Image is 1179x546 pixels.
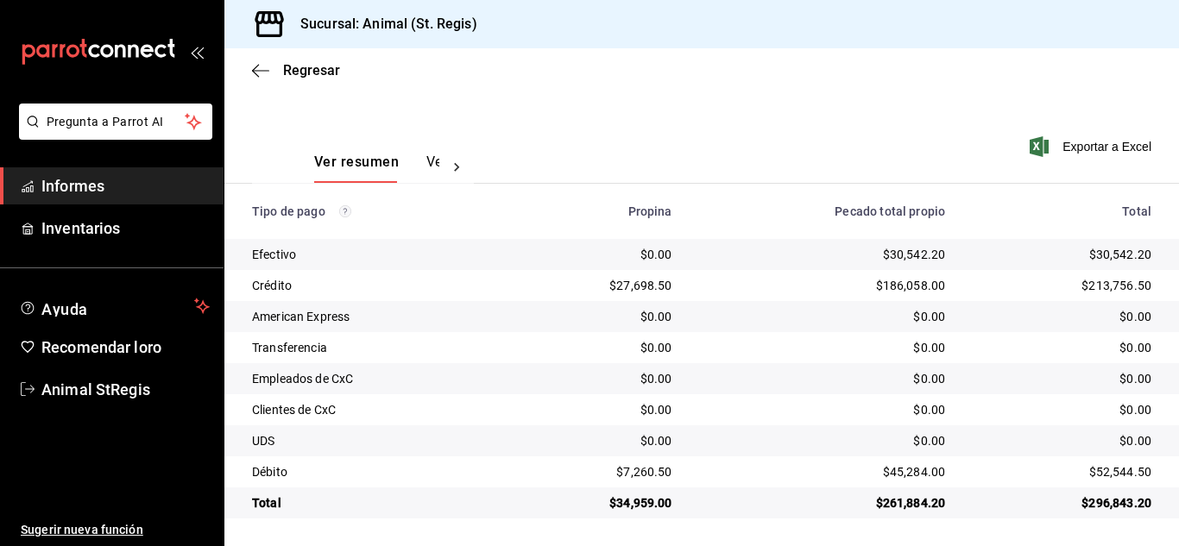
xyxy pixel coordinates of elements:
font: Empleados de CxC [252,372,353,386]
font: $27,698.50 [609,279,672,292]
font: Informes [41,177,104,195]
font: $0.00 [913,403,945,417]
font: $0.00 [913,341,945,355]
font: Crédito [252,279,292,292]
font: Animal StRegis [41,380,150,399]
font: Recomendar loro [41,338,161,356]
font: American Express [252,310,350,323]
a: Pregunta a Parrot AI [12,125,212,143]
font: Clientes de CxC [252,403,336,417]
font: Sucursal: Animal (St. Regis) [300,16,477,32]
font: Exportar a Excel [1062,140,1151,154]
font: $0.00 [1119,434,1151,448]
font: $52,544.50 [1089,465,1152,479]
font: UDS [252,434,274,448]
font: Efectivo [252,248,296,261]
button: Exportar a Excel [1033,136,1151,157]
font: $0.00 [913,434,945,448]
font: Ver pagos [426,154,491,170]
font: $296,843.20 [1081,496,1151,510]
font: Regresar [283,62,340,78]
font: $0.00 [640,341,672,355]
font: Inventarios [41,219,120,237]
font: Tipo de pago [252,204,325,218]
font: $0.00 [640,372,672,386]
button: Regresar [252,62,340,78]
font: $261,884.20 [876,496,946,510]
font: $34,959.00 [609,496,672,510]
font: Transferencia [252,341,327,355]
font: Pregunta a Parrot AI [47,115,164,129]
font: Total [252,496,281,510]
font: $0.00 [640,434,672,448]
font: Ver resumen [314,154,399,170]
button: abrir_cajón_menú [190,45,204,59]
font: $0.00 [640,248,672,261]
font: $0.00 [913,310,945,323]
font: Pecado total propio [835,204,945,218]
font: Propina [628,204,672,218]
font: $0.00 [1119,341,1151,355]
font: $0.00 [640,403,672,417]
font: $0.00 [640,310,672,323]
div: pestañas de navegación [314,153,439,183]
font: $0.00 [913,372,945,386]
font: $30,542.20 [1089,248,1152,261]
font: $0.00 [1119,403,1151,417]
font: $45,284.00 [883,465,946,479]
font: $0.00 [1119,372,1151,386]
font: Sugerir nueva función [21,523,143,537]
svg: Los pagos realizados con Pay y otras terminales son montos brutos. [339,205,351,217]
font: $7,260.50 [616,465,671,479]
font: $213,756.50 [1081,279,1151,292]
font: $30,542.20 [883,248,946,261]
font: Total [1122,204,1151,218]
button: Pregunta a Parrot AI [19,104,212,140]
font: Ayuda [41,300,88,318]
font: $186,058.00 [876,279,946,292]
font: $0.00 [1119,310,1151,323]
font: Débito [252,465,287,479]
